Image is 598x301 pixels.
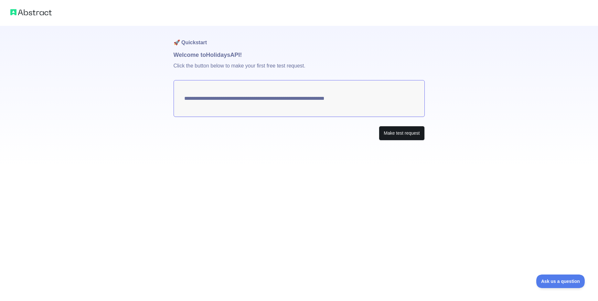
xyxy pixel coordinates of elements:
h1: 🚀 Quickstart [174,26,425,50]
h1: Welcome to Holidays API! [174,50,425,59]
iframe: Toggle Customer Support [536,275,585,288]
button: Make test request [379,126,424,140]
p: Click the button below to make your first free test request. [174,59,425,80]
img: Abstract logo [10,8,52,17]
